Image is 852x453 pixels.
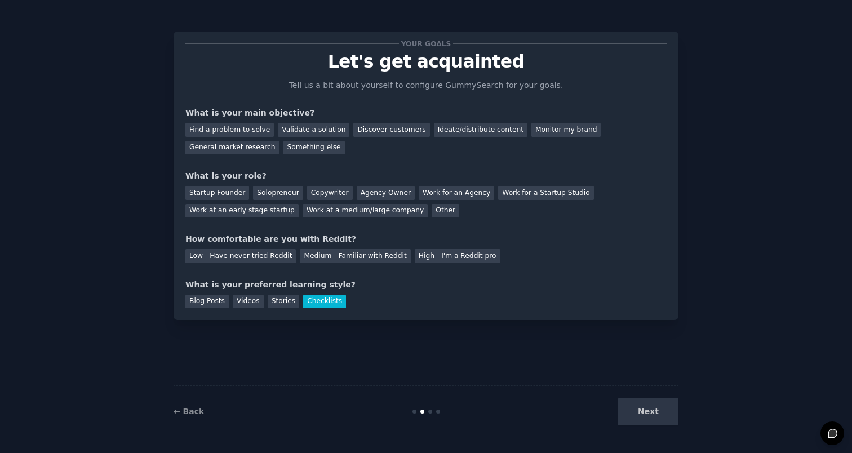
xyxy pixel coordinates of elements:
div: Videos [233,295,264,309]
div: Medium - Familiar with Reddit [300,249,410,263]
div: Checklists [303,295,346,309]
div: Solopreneur [253,186,303,200]
div: Copywriter [307,186,353,200]
div: Stories [268,295,299,309]
div: Work at an early stage startup [185,204,299,218]
div: General market research [185,141,279,155]
p: Tell us a bit about yourself to configure GummySearch for your goals. [284,79,568,91]
div: What is your main objective? [185,107,667,119]
div: Validate a solution [278,123,349,137]
div: Work for an Agency [419,186,494,200]
div: Low - Have never tried Reddit [185,249,296,263]
div: Work at a medium/large company [303,204,428,218]
div: Find a problem to solve [185,123,274,137]
div: Agency Owner [357,186,415,200]
div: Something else [283,141,345,155]
div: Discover customers [353,123,429,137]
div: How comfortable are you with Reddit? [185,233,667,245]
div: Work for a Startup Studio [498,186,593,200]
div: Ideate/distribute content [434,123,527,137]
div: Other [432,204,459,218]
div: What is your role? [185,170,667,182]
span: Your goals [399,38,453,50]
div: Startup Founder [185,186,249,200]
div: Monitor my brand [531,123,601,137]
a: ← Back [174,407,204,416]
div: What is your preferred learning style? [185,279,667,291]
p: Let's get acquainted [185,52,667,72]
div: Blog Posts [185,295,229,309]
div: High - I'm a Reddit pro [415,249,500,263]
